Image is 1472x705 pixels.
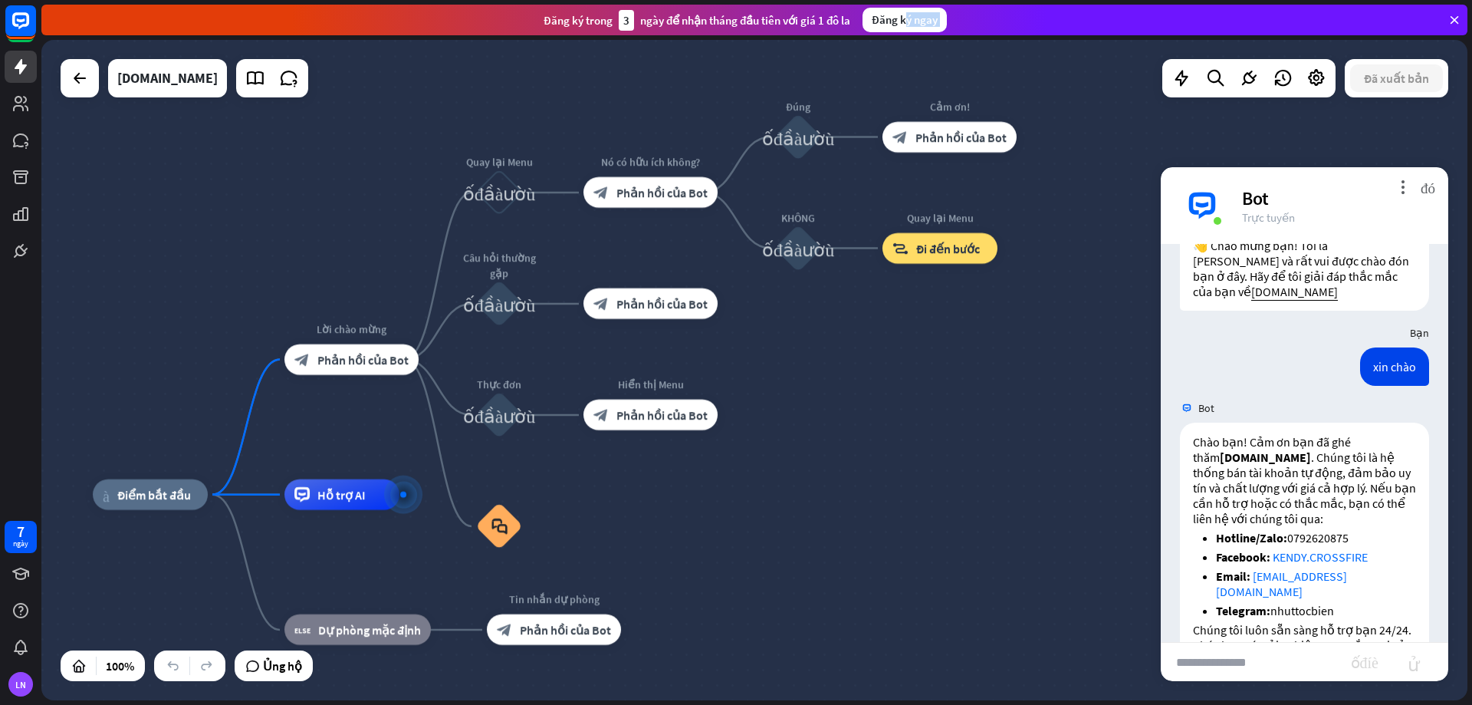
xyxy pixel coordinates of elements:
button: Đã xuất bản [1350,64,1443,92]
font: nhuttocbien [1270,603,1334,618]
font: Tin nhắn dự phòng [509,592,600,606]
font: Quay lại Menu [907,211,974,225]
div: shopkendy.top [117,59,218,97]
font: khối_đính_kèm [1351,654,1378,669]
font: Đăng ký trong [544,13,613,28]
a: [EMAIL_ADDRESS][DOMAIN_NAME] [1216,568,1347,599]
li: 0792620875 [1216,530,1416,545]
font: khối_đầu_vào_người_dùng [762,127,835,147]
font: block_fallback [294,622,310,637]
font: Bạn [1410,326,1429,340]
font: Dự phòng mặc định [318,622,421,637]
font: Lời chào mừng [317,322,386,336]
font: Phản hồi của Bot [616,407,708,423]
font: ngày [13,539,28,549]
font: block_bot_response [294,352,310,367]
font: Hiển thị Menu [618,377,684,391]
font: khối_đầu_vào_người_dùng [762,239,835,258]
strong: Hotline/Zalo: [1216,530,1287,545]
font: Phản hồi của Bot [616,296,708,311]
font: 👋 Chào mừng bạn! Tôi là [PERSON_NAME] và rất vui được chào đón bạn ở đây. Hãy để tôi giải đáp thắ... [1193,238,1411,299]
font: Đi đến bước [916,241,980,256]
font: khối_đầu_vào_người_dùng [463,183,536,202]
font: Đăng ký ngay [872,12,938,27]
font: đóng [1421,180,1435,194]
font: Thực đơn [477,377,521,391]
font: khối_đầu_vào_người_dùng [463,405,536,424]
font: block_bot_response [892,130,908,145]
font: [DOMAIN_NAME] [117,69,218,87]
font: block_bot_response [593,296,609,311]
p: Chúng tôi luôn sẵn sàng hỗ trợ bạn 24/24. Chúc bạn có trải nghiệm mua sắm vui vẻ tại shop! [1193,622,1416,668]
font: Điểm bắt đầu [117,487,191,502]
font: Facebook: [1216,549,1270,565]
font: Bot [1242,186,1269,210]
font: Bot [1198,401,1214,415]
p: Chào bạn! Cảm ơn bạn đã ghé thăm . Chúng tôi là hệ thống bán tài khoản tự động, đảm bảo uy tín và... [1193,434,1416,526]
font: Quay lại Menu [466,155,533,169]
font: block_bot_response [497,622,512,637]
font: block_bot_response [593,185,609,200]
font: Email: [1216,568,1250,584]
font: Phản hồi của Bot [520,622,611,637]
font: block_goto [892,241,909,256]
font: gửi [1389,653,1437,671]
font: Ủng hộ [263,658,302,674]
font: Phản hồi của Bot [915,130,1007,145]
font: Hỗ trợ AI [317,487,366,502]
font: 3 [623,13,629,28]
font: KHÔNG [781,211,815,225]
font: 100% [106,658,134,674]
font: 7 [17,522,25,541]
font: Telegram: [1216,603,1270,618]
font: LN [15,679,26,690]
font: khối_đầu_vào_người_dùng [463,294,536,313]
strong: [DOMAIN_NAME] [1220,450,1311,465]
font: Phản hồi của Bot [616,185,708,200]
font: Đã xuất bản [1364,71,1429,86]
font: Câu hỏi thường gặp [463,251,536,280]
font: Cảm ơn! [930,100,970,114]
font: Trực tuyến [1242,210,1295,225]
font: more_vert [1395,180,1410,194]
font: Phản hồi của Bot [317,352,409,367]
font: nhà_2 [103,487,110,502]
font: Đúng [786,100,810,114]
a: [DOMAIN_NAME] [1251,284,1338,299]
font: Nó có hữu ích không? [601,155,700,169]
font: block_bot_response [593,407,609,423]
font: ngày để nhận tháng đầu tiên với giá 1 đô la [640,13,850,28]
div: xin chào [1360,348,1429,386]
a: KENDY.CROSSFIRE [1273,549,1368,565]
a: 7 ngày [5,521,37,553]
font: block_faq [491,518,508,535]
button: Mở tiện ích trò chuyện LiveChat [12,6,58,52]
